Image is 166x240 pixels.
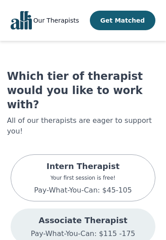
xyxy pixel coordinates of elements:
p: Intern Therapist [34,160,132,173]
span: Our Therapists [33,17,79,24]
p: Your first session is free! [34,174,132,181]
img: alli logo [11,11,32,30]
a: Our Therapists [33,15,79,26]
button: Get Matched [90,11,155,30]
p: Pay-What-You-Can: $115 -175 [31,228,135,239]
p: All of our therapists are eager to support you! [7,115,159,137]
h1: Which tier of therapist would you like to work with? [7,69,159,112]
p: Pay-What-You-Can: $45-105 [34,185,132,196]
p: Associate Therapist [31,214,135,227]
